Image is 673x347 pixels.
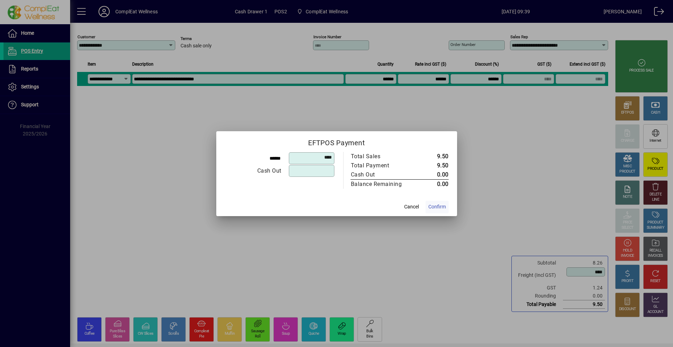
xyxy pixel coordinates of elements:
span: Confirm [428,203,446,211]
h2: EFTPOS Payment [216,131,457,152]
div: Cash Out [351,171,410,179]
div: Cash Out [225,167,281,175]
td: Total Sales [351,152,417,161]
td: Total Payment [351,161,417,170]
td: 9.50 [417,152,449,161]
div: Balance Remaining [351,180,410,188]
td: 0.00 [417,179,449,189]
button: Confirm [426,201,449,213]
td: 0.00 [417,170,449,180]
span: Cancel [404,203,419,211]
button: Cancel [400,201,423,213]
td: 9.50 [417,161,449,170]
